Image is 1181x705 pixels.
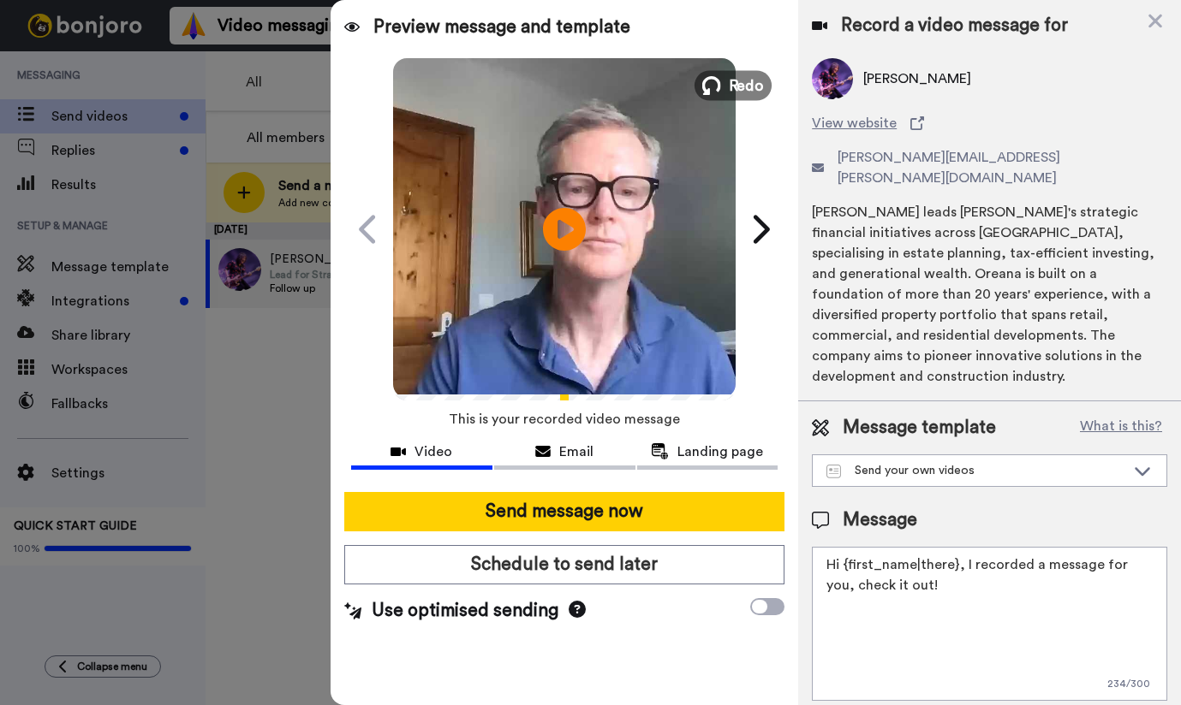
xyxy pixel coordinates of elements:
button: Send message now [344,492,784,531]
span: [PERSON_NAME][EMAIL_ADDRESS][PERSON_NAME][DOMAIN_NAME] [838,147,1167,188]
button: Schedule to send later [344,545,784,584]
span: This is your recorded video message [449,400,680,438]
button: What is this? [1075,415,1167,441]
span: Use optimised sending [372,598,558,624]
span: View website [812,113,897,133]
span: Video [415,441,452,462]
div: [PERSON_NAME] leads [PERSON_NAME]'s strategic financial initiatives across [GEOGRAPHIC_DATA], spe... [812,202,1167,387]
span: Landing page [677,441,763,462]
a: View website [812,113,1167,133]
span: Email [559,441,593,462]
textarea: Hi {first_name|there}, I recorded a message for you, check it out! [812,547,1167,701]
div: Send your own videos [826,462,1125,479]
span: Message template [843,415,996,441]
span: Message [843,507,917,533]
img: Message-temps.svg [826,465,841,478]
